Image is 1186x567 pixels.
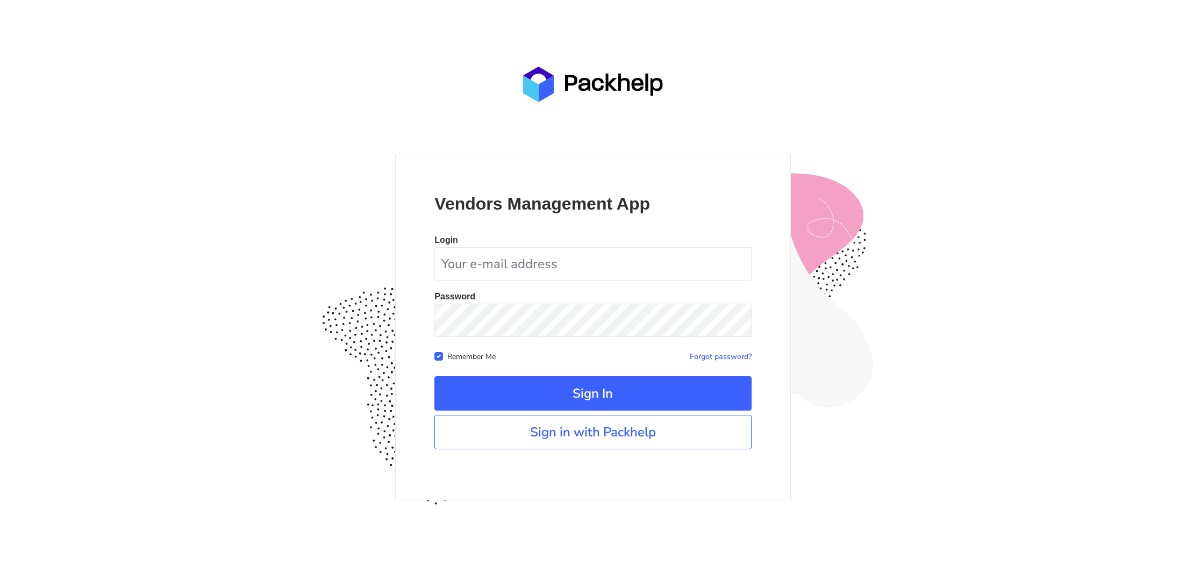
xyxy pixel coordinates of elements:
[434,236,751,245] p: Login
[434,292,751,301] p: Password
[434,247,751,281] input: Your e-mail address
[690,351,752,362] a: Forgot password?
[434,376,751,411] button: Sign In
[434,415,751,449] a: Sign in with Packhelp
[434,193,751,214] p: Vendors Management App
[447,350,496,362] label: Remember Me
